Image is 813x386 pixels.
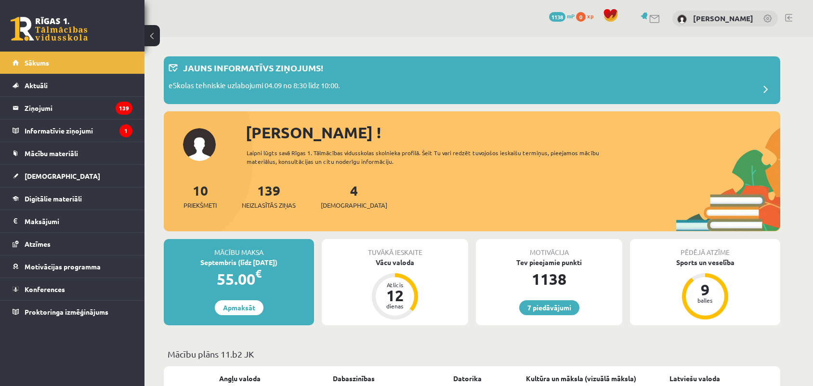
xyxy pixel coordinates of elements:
[13,278,132,300] a: Konferences
[476,257,622,267] div: Tev pieejamie punkti
[322,257,468,321] a: Vācu valoda Atlicis 12 dienas
[25,240,51,248] span: Atzīmes
[25,81,48,90] span: Aktuāli
[242,182,296,210] a: 139Neizlasītās ziņas
[630,257,780,321] a: Sports un veselība 9 balles
[669,373,720,384] a: Latviešu valoda
[691,282,720,297] div: 9
[13,97,132,119] a: Ziņojumi139
[247,148,616,166] div: Laipni lūgts savā Rīgas 1. Tālmācības vidusskolas skolnieka profilā. Šeit Tu vari redzēt tuvojošo...
[691,297,720,303] div: balles
[184,182,217,210] a: 10Priekšmeti
[587,12,593,20] span: xp
[476,267,622,291] div: 1138
[25,210,132,232] legend: Maksājumi
[25,285,65,293] span: Konferences
[168,347,776,360] p: Mācību plāns 11.b2 JK
[215,300,263,315] a: Apmaksāt
[549,12,565,22] span: 1138
[380,282,409,288] div: Atlicis
[25,262,101,271] span: Motivācijas programma
[219,373,261,384] a: Angļu valoda
[25,307,108,316] span: Proktoringa izmēģinājums
[164,239,314,257] div: Mācību maksa
[164,267,314,291] div: 55.00
[13,255,132,278] a: Motivācijas programma
[184,200,217,210] span: Priekšmeti
[576,12,586,22] span: 0
[11,17,88,41] a: Rīgas 1. Tālmācības vidusskola
[333,373,375,384] a: Dabaszinības
[183,61,323,74] p: Jauns informatīvs ziņojums!
[519,300,579,315] a: 7 piedāvājumi
[25,194,82,203] span: Digitālie materiāli
[255,266,262,280] span: €
[13,165,132,187] a: [DEMOGRAPHIC_DATA]
[630,239,780,257] div: Pēdējā atzīme
[13,74,132,96] a: Aktuāli
[630,257,780,267] div: Sports un veselība
[321,200,387,210] span: [DEMOGRAPHIC_DATA]
[13,301,132,323] a: Proktoringa izmēģinājums
[116,102,132,115] i: 139
[677,14,687,24] img: Gabriela Kalniņa
[246,121,780,144] div: [PERSON_NAME] !
[164,257,314,267] div: Septembris (līdz [DATE])
[13,52,132,74] a: Sākums
[25,58,49,67] span: Sākums
[693,13,753,23] a: [PERSON_NAME]
[242,200,296,210] span: Neizlasītās ziņas
[169,61,775,99] a: Jauns informatīvs ziņojums! eSkolas tehniskie uzlabojumi 04.09 no 8:30 līdz 10:00.
[453,373,482,384] a: Datorika
[25,120,132,142] legend: Informatīvie ziņojumi
[567,12,575,20] span: mP
[13,120,132,142] a: Informatīvie ziņojumi1
[322,257,468,267] div: Vācu valoda
[25,97,132,119] legend: Ziņojumi
[13,142,132,164] a: Mācību materiāli
[25,149,78,158] span: Mācību materiāli
[380,303,409,309] div: dienas
[380,288,409,303] div: 12
[25,172,100,180] span: [DEMOGRAPHIC_DATA]
[13,187,132,210] a: Digitālie materiāli
[476,239,622,257] div: Motivācija
[119,124,132,137] i: 1
[549,12,575,20] a: 1138 mP
[322,239,468,257] div: Tuvākā ieskaite
[169,80,340,93] p: eSkolas tehniskie uzlabojumi 04.09 no 8:30 līdz 10:00.
[526,373,636,384] a: Kultūra un māksla (vizuālā māksla)
[576,12,598,20] a: 0 xp
[13,233,132,255] a: Atzīmes
[13,210,132,232] a: Maksājumi
[321,182,387,210] a: 4[DEMOGRAPHIC_DATA]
